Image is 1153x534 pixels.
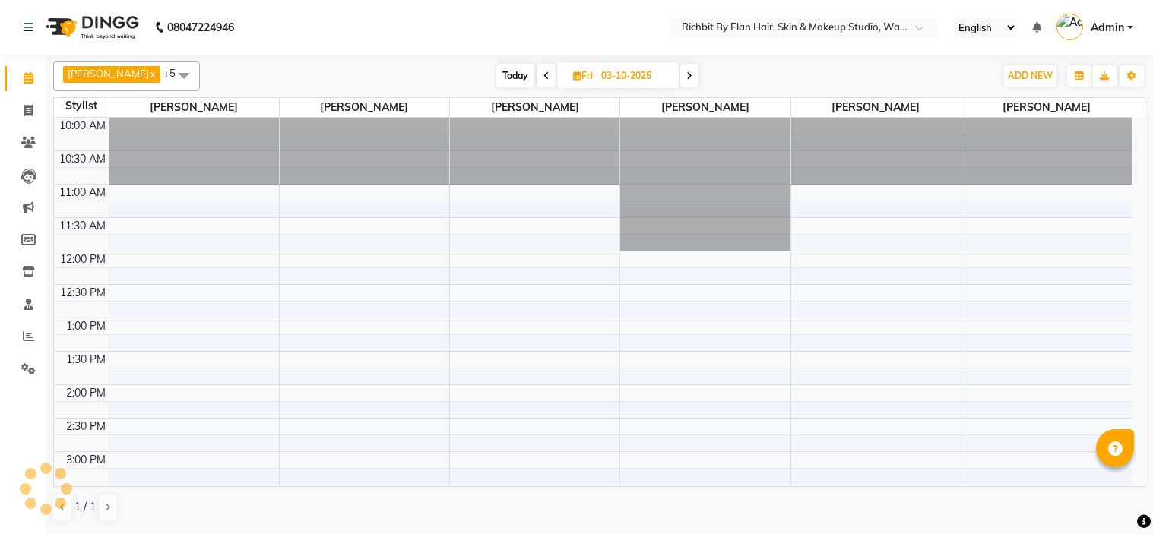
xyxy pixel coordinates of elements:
div: 11:30 AM [56,218,109,234]
input: 2025-10-03 [597,65,673,87]
div: 12:00 PM [57,251,109,267]
span: [PERSON_NAME] [961,98,1132,117]
span: [PERSON_NAME] [450,98,619,117]
span: 1 / 1 [74,499,96,515]
span: Fri [569,70,597,81]
div: 2:30 PM [63,419,109,434]
div: 10:00 AM [56,118,109,134]
b: 08047224946 [167,6,234,49]
img: Admin [1056,14,1083,40]
div: 2:00 PM [63,385,109,401]
div: Stylist [54,98,109,114]
div: 3:00 PM [63,452,109,468]
span: ADD NEW [1008,70,1053,81]
span: Today [496,64,534,87]
div: 3:30 PM [63,485,109,501]
span: Admin [1091,20,1124,36]
div: 1:00 PM [63,318,109,334]
img: logo [39,6,143,49]
div: 11:00 AM [56,185,109,201]
button: ADD NEW [1004,65,1056,87]
div: 10:30 AM [56,151,109,167]
span: [PERSON_NAME] [68,68,149,80]
div: 1:30 PM [63,352,109,368]
span: [PERSON_NAME] [791,98,961,117]
span: [PERSON_NAME] [620,98,790,117]
span: +5 [163,67,187,79]
span: [PERSON_NAME] [109,98,279,117]
span: [PERSON_NAME] [280,98,449,117]
div: 12:30 PM [57,285,109,301]
a: x [149,68,156,80]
